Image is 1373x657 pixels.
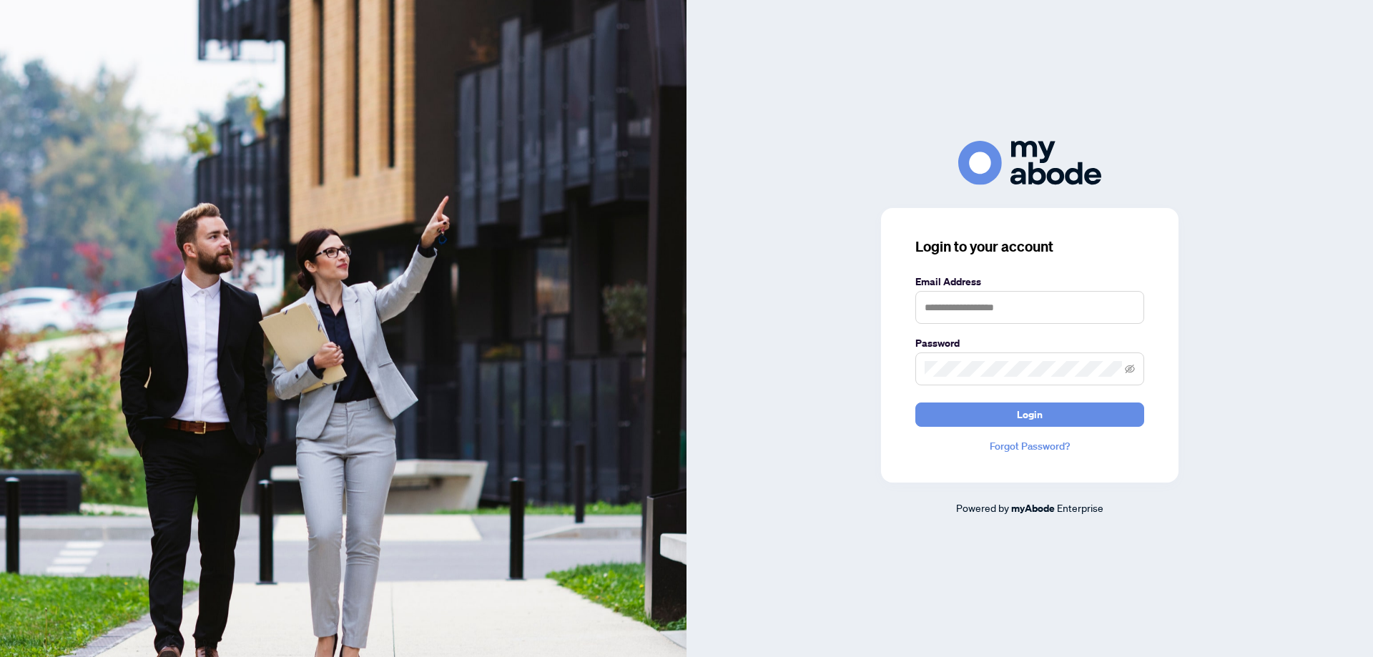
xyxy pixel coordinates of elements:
[915,438,1144,454] a: Forgot Password?
[1057,501,1103,514] span: Enterprise
[915,237,1144,257] h3: Login to your account
[915,274,1144,290] label: Email Address
[958,141,1101,184] img: ma-logo
[915,335,1144,351] label: Password
[915,402,1144,427] button: Login
[1017,403,1043,426] span: Login
[1011,500,1055,516] a: myAbode
[1125,364,1135,374] span: eye-invisible
[956,501,1009,514] span: Powered by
